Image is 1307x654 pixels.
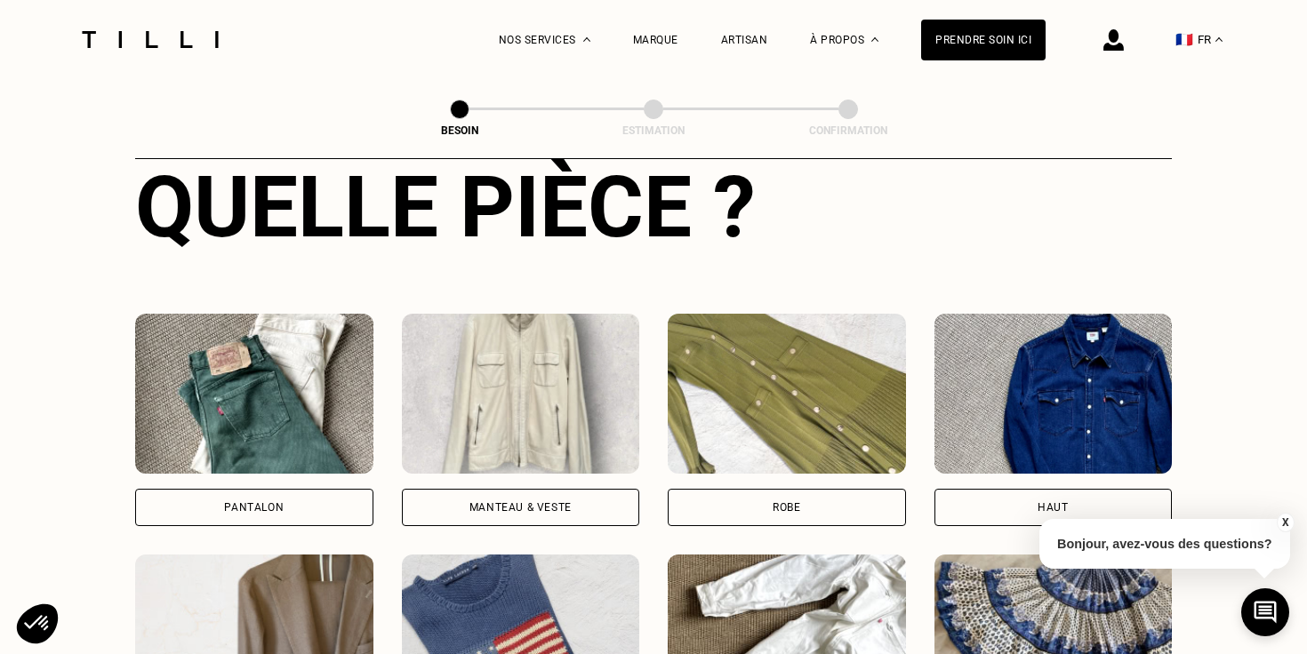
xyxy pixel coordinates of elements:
[1215,37,1223,42] img: menu déroulant
[773,502,800,513] div: Robe
[871,37,878,42] img: Menu déroulant à propos
[135,157,1172,257] div: Quelle pièce ?
[371,124,549,137] div: Besoin
[721,34,768,46] a: Artisan
[402,314,640,474] img: Tilli retouche votre Manteau & Veste
[1276,513,1294,532] button: X
[921,20,1046,60] a: Prendre soin ici
[76,31,225,48] img: Logo du service de couturière Tilli
[1039,519,1290,569] p: Bonjour, avez-vous des questions?
[224,502,284,513] div: Pantalon
[633,34,678,46] a: Marque
[1038,502,1068,513] div: Haut
[135,314,373,474] img: Tilli retouche votre Pantalon
[469,502,572,513] div: Manteau & Veste
[668,314,906,474] img: Tilli retouche votre Robe
[759,124,937,137] div: Confirmation
[583,37,590,42] img: Menu déroulant
[565,124,742,137] div: Estimation
[1103,29,1124,51] img: icône connexion
[1175,31,1193,48] span: 🇫🇷
[934,314,1173,474] img: Tilli retouche votre Haut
